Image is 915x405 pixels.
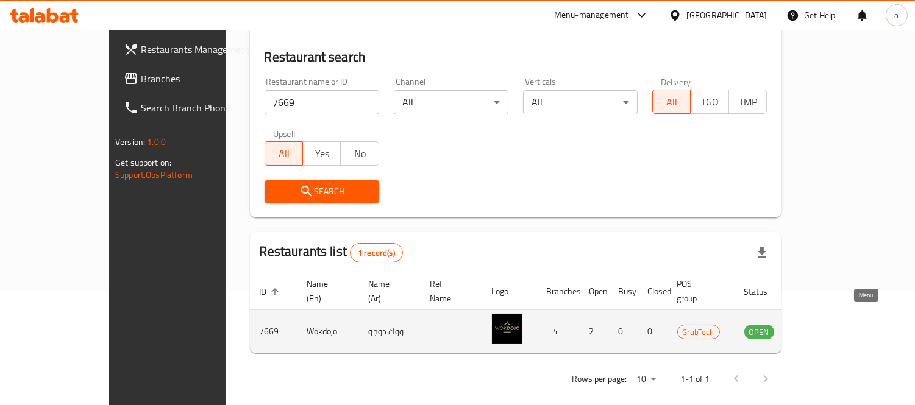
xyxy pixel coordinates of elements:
[638,273,668,310] th: Closed
[572,372,627,387] p: Rows per page:
[680,372,710,387] p: 1-1 of 1
[114,93,262,122] a: Search Branch Phone
[744,325,774,339] span: OPEN
[632,370,661,389] div: Rows per page:
[537,273,580,310] th: Branches
[537,310,580,353] td: 4
[114,35,262,64] a: Restaurants Management
[430,276,468,306] span: Ref. Name
[492,314,522,344] img: Wokdojo
[273,129,296,138] label: Upsell
[696,93,724,111] span: TGO
[728,90,767,114] button: TMP
[260,284,283,299] span: ID
[609,273,638,310] th: Busy
[265,141,303,166] button: All
[350,243,403,262] div: Total records count
[297,310,359,353] td: Wokdojo
[482,273,537,310] th: Logo
[115,155,171,171] span: Get support on:
[141,71,252,86] span: Branches
[359,310,421,353] td: ووك دوجو
[652,90,691,114] button: All
[340,141,379,166] button: No
[147,134,166,150] span: 1.0.0
[686,9,767,22] div: [GEOGRAPHIC_DATA]
[265,180,379,203] button: Search
[250,273,841,353] table: enhanced table
[351,247,402,259] span: 1 record(s)
[677,276,720,306] span: POS group
[690,90,728,114] button: TGO
[114,64,262,93] a: Branches
[894,9,899,22] span: a
[580,273,609,310] th: Open
[678,325,719,339] span: GrubTech
[609,310,638,353] td: 0
[744,284,784,299] span: Status
[580,310,609,353] td: 2
[265,48,767,66] h2: Restaurant search
[260,242,403,262] h2: Restaurants list
[394,90,508,114] div: All
[308,145,336,163] span: Yes
[369,276,406,306] span: Name (Ar)
[661,77,691,86] label: Delivery
[250,310,297,353] td: 7669
[346,145,374,163] span: No
[141,100,252,115] span: Search Branch Phone
[638,310,668,353] td: 0
[141,42,252,57] span: Restaurants Management
[270,145,298,163] span: All
[307,276,344,306] span: Name (En)
[274,184,369,199] span: Search
[523,90,638,114] div: All
[658,93,686,111] span: All
[265,90,379,114] input: Search for restaurant name or ID..
[302,141,341,166] button: Yes
[554,8,629,23] div: Menu-management
[734,93,762,111] span: TMP
[115,134,145,150] span: Version:
[115,167,193,183] a: Support.OpsPlatform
